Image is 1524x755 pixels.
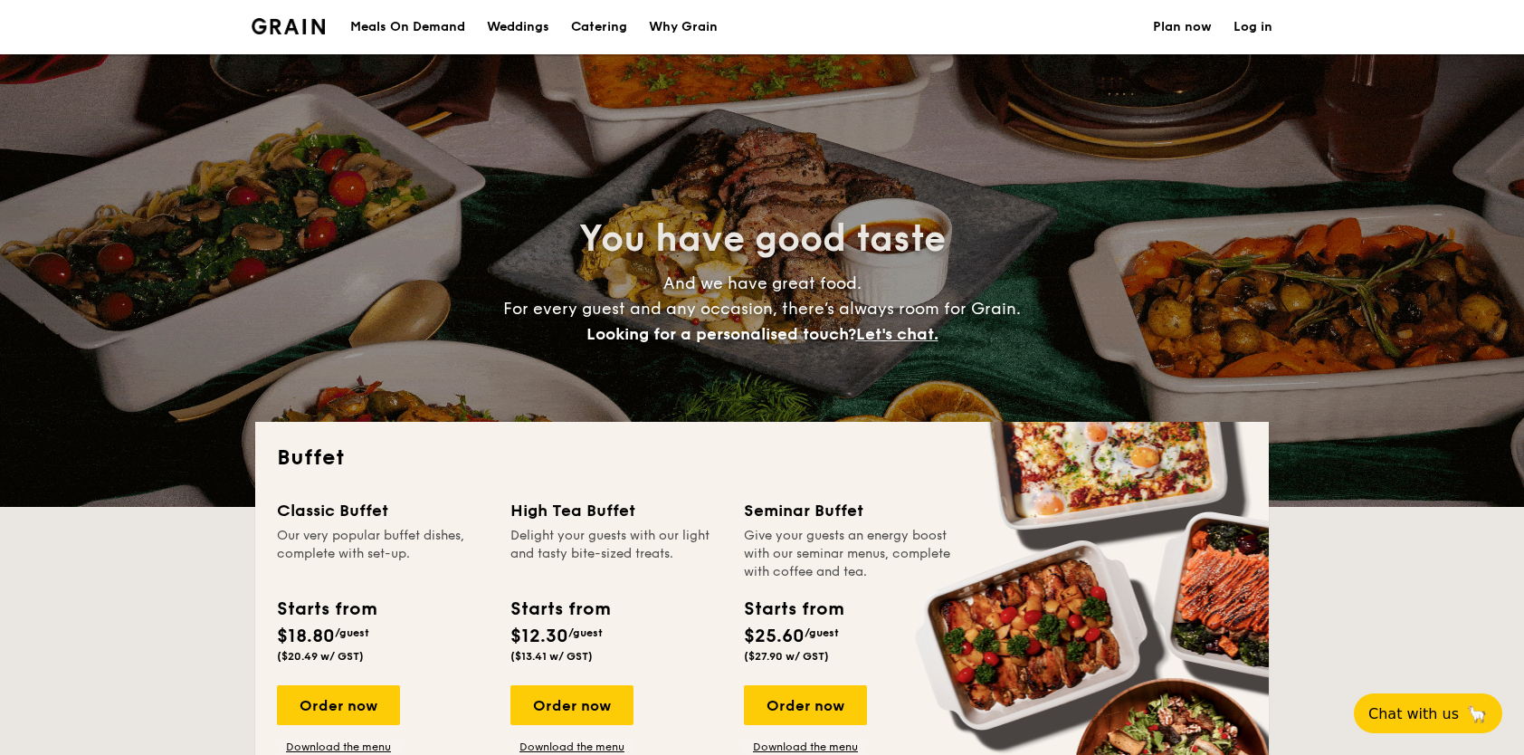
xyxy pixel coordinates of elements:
[510,596,609,623] div: Starts from
[744,596,843,623] div: Starts from
[277,596,376,623] div: Starts from
[1354,693,1502,733] button: Chat with us🦙
[277,444,1247,473] h2: Buffet
[568,626,603,639] span: /guest
[510,650,593,663] span: ($13.41 w/ GST)
[277,498,489,523] div: Classic Buffet
[1368,705,1459,722] span: Chat with us
[856,324,938,344] span: Let's chat.
[744,650,829,663] span: ($27.90 w/ GST)
[744,498,956,523] div: Seminar Buffet
[510,740,633,754] a: Download the menu
[277,527,489,581] div: Our very popular buffet dishes, complete with set-up.
[744,527,956,581] div: Give your guests an energy boost with our seminar menus, complete with coffee and tea.
[277,626,335,647] span: $18.80
[335,626,369,639] span: /guest
[277,650,364,663] span: ($20.49 w/ GST)
[510,527,722,581] div: Delight your guests with our light and tasty bite-sized treats.
[744,685,867,725] div: Order now
[1466,703,1488,724] span: 🦙
[510,498,722,523] div: High Tea Buffet
[510,626,568,647] span: $12.30
[277,685,400,725] div: Order now
[277,740,400,754] a: Download the menu
[586,324,856,344] span: Looking for a personalised touch?
[252,18,325,34] a: Logotype
[252,18,325,34] img: Grain
[744,740,867,754] a: Download the menu
[744,626,805,647] span: $25.60
[510,685,633,725] div: Order now
[503,273,1021,344] span: And we have great food. For every guest and any occasion, there’s always room for Grain.
[805,626,839,639] span: /guest
[579,217,946,261] span: You have good taste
